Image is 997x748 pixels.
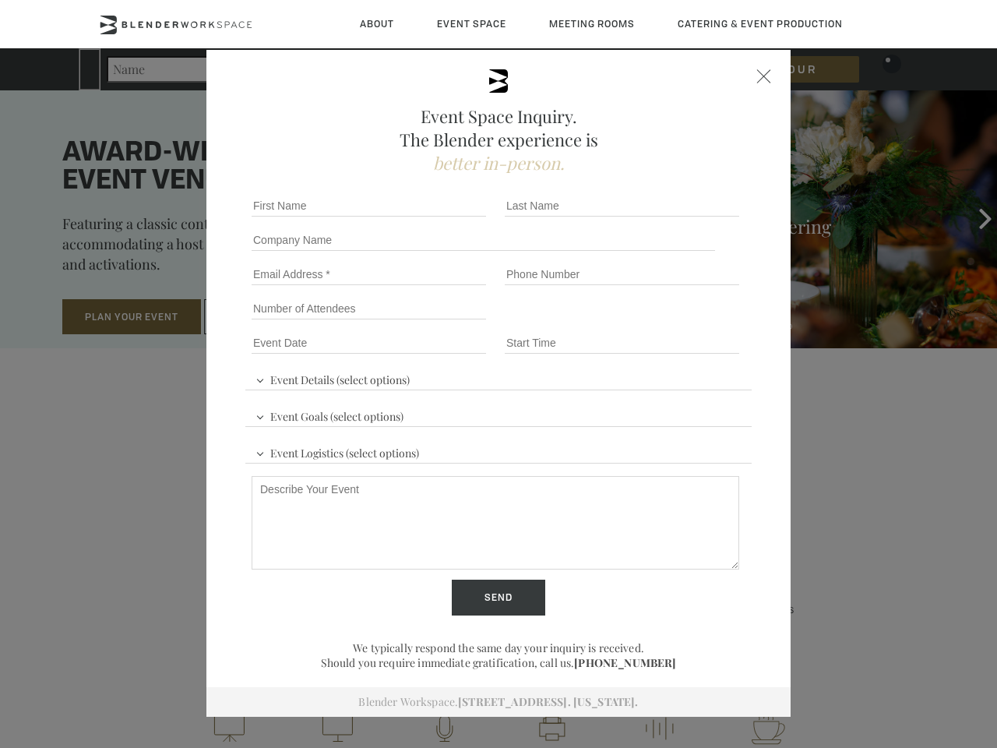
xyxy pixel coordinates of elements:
input: Last Name [505,195,739,217]
span: Event Logistics (select options) [252,439,423,463]
div: Blender Workspace. [206,687,791,717]
span: Event Goals (select options) [252,403,407,426]
input: Event Date [252,332,486,354]
p: Should you require immediate gratification, call us. [245,655,752,670]
span: Event Details (select options) [252,366,414,390]
input: Send [452,580,545,616]
span: better in-person. [433,151,565,175]
input: Start Time [505,332,739,354]
a: [PHONE_NUMBER] [574,655,676,670]
input: Number of Attendees [252,298,486,319]
input: Company Name [252,229,715,251]
a: [STREET_ADDRESS]. [US_STATE]. [458,694,638,709]
h2: Event Space Inquiry. The Blender experience is [245,104,752,175]
input: Phone Number [505,263,739,285]
p: We typically respond the same day your inquiry is received. [245,640,752,655]
input: Email Address * [252,263,486,285]
input: First Name [252,195,486,217]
